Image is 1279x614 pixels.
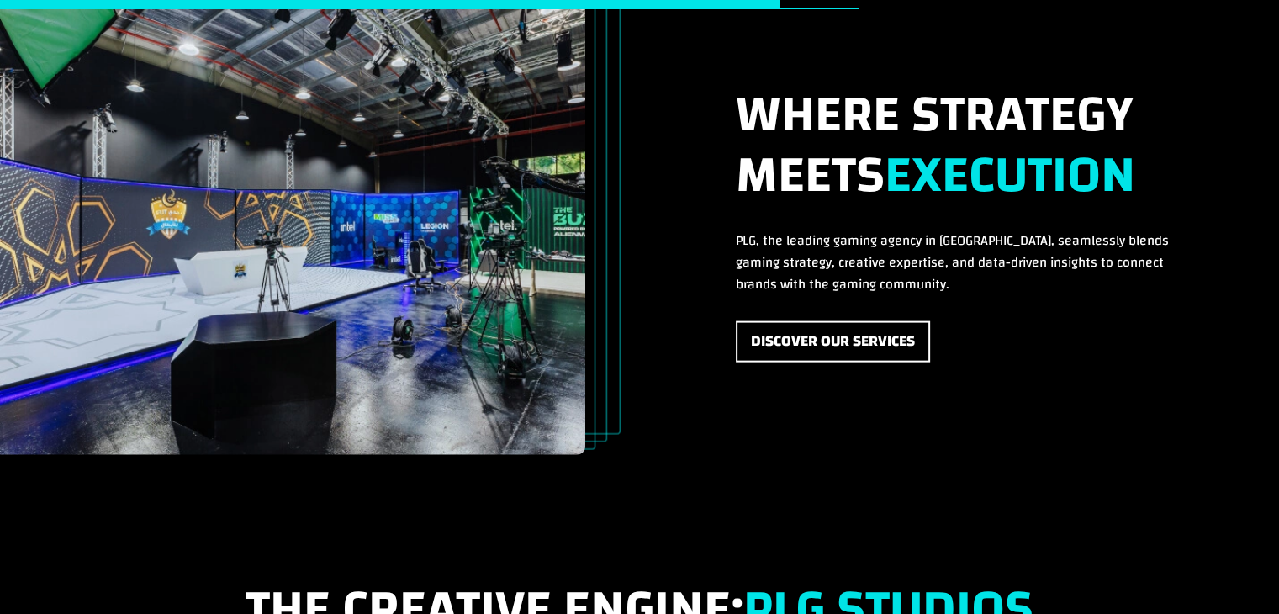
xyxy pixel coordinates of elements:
[885,127,1135,223] strong: Execution
[736,230,1191,295] p: PLG, the leading gaming agency in [GEOGRAPHIC_DATA], seamlessly blends gaming strategy, creative ...
[736,321,930,363] a: Discover Our Services
[736,85,1191,230] h2: Where Strategy Meets
[1195,533,1279,614] iframe: Chat Widget
[1195,533,1279,614] div: Tiện ích trò chuyện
